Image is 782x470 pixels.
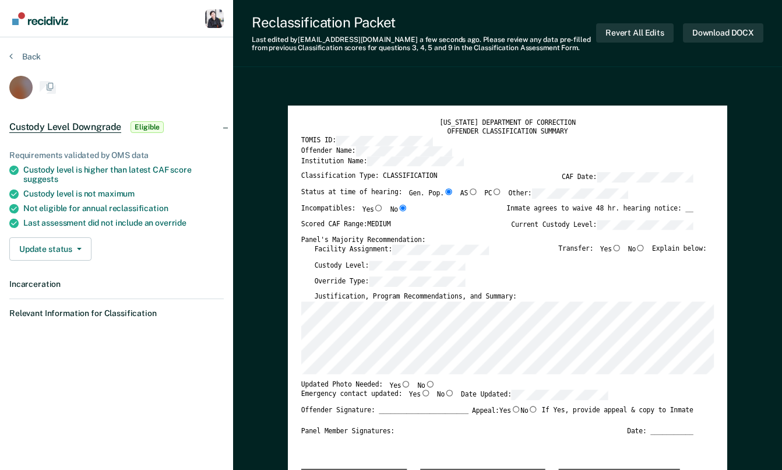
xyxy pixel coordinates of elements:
input: CAF Date: [597,172,693,182]
button: Profile dropdown button [205,9,224,28]
input: No [445,390,455,396]
label: Other: [509,188,629,198]
button: Revert All Edits [596,23,674,43]
input: Custody Level: [369,261,466,271]
div: Not eligible for annual [23,204,224,213]
div: Requirements validated by OMS data [9,150,224,160]
label: Yes [390,380,411,390]
label: Justification, Program Recommendations, and Summary: [315,293,517,301]
span: suggests [23,174,58,184]
input: Yes [511,406,521,412]
input: Offender Name: [355,146,452,156]
input: PC [492,188,502,195]
label: Yes [409,390,431,399]
label: No [628,244,646,254]
label: Facility Assignment: [315,244,489,254]
div: Updated Photo Needed: [301,380,435,390]
button: Update status [9,237,91,261]
button: Back [9,51,41,62]
label: No [521,406,538,415]
span: Eligible [131,121,164,133]
label: Appeal: [472,406,538,421]
div: [US_STATE] DEPARTMENT OF CORRECTION [301,118,714,127]
img: Recidiviz [12,12,68,25]
input: Institution Name: [368,156,464,166]
input: Yes [421,390,431,396]
label: PC [484,188,502,198]
div: Custody level is not [23,189,224,199]
dt: Relevant Information for Classification [9,308,224,318]
div: Emergency contact updated: [301,390,608,406]
input: No [636,244,646,251]
input: AS [468,188,478,195]
input: Gen. Pop. [444,188,454,195]
span: Custody Level Downgrade [9,121,121,133]
div: Reclassification Packet [252,14,596,31]
input: Current Custody Level: [597,220,693,230]
label: Date Updated: [461,390,608,399]
span: override [155,218,186,227]
label: Custody Level: [315,261,466,271]
input: Date Updated: [512,390,608,399]
label: Scored CAF Range: MEDIUM [301,220,391,230]
div: Panel's Majority Recommendation: [301,236,693,244]
label: AS [460,188,478,198]
label: No [437,390,455,399]
input: Yes [374,204,384,211]
div: Incompatibles: [301,204,408,219]
input: No [398,204,408,211]
label: Classification Type: CLASSIFICATION [301,172,438,182]
div: Date: ___________ [627,427,693,436]
label: No [390,204,408,213]
input: No [529,406,538,412]
div: OFFENDER CLASSIFICATION SUMMARY [301,127,714,136]
label: TOMIS ID: [301,136,433,146]
label: Institution Name: [301,156,464,166]
input: Yes [612,244,622,251]
span: maximum [98,189,135,198]
label: Offender Name: [301,146,452,156]
input: Yes [401,380,411,387]
div: Custody level is higher than latest CAF score [23,165,224,185]
div: Panel Member Signatures: [301,427,394,436]
label: Current Custody Level: [511,220,693,230]
input: Facility Assignment: [392,244,489,254]
button: Download DOCX [683,23,763,43]
span: reclassification [109,204,168,213]
label: Yes [362,204,384,213]
div: Last edited by [EMAIL_ADDRESS][DOMAIN_NAME] . Please review any data pre-filled from previous Cla... [252,36,596,52]
label: Yes [600,244,622,254]
div: Offender Signature: _______________________ If Yes, provide appeal & copy to Inmate [301,406,693,427]
div: Transfer: Explain below: [559,244,707,261]
input: TOMIS ID: [336,136,433,146]
label: Override Type: [315,276,466,286]
input: No [425,380,435,387]
span: a few seconds ago [420,36,480,44]
div: Last assessment did not include an [23,218,224,228]
label: No [418,380,435,390]
input: Override Type: [369,276,466,286]
dt: Incarceration [9,279,224,289]
label: CAF Date: [562,172,693,182]
div: Inmate agrees to waive 48 hr. hearing notice: __ [507,204,693,219]
label: Yes [499,406,521,415]
div: Status at time of hearing: [301,188,628,205]
input: Other: [532,188,629,198]
label: Gen. Pop. [409,188,454,198]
